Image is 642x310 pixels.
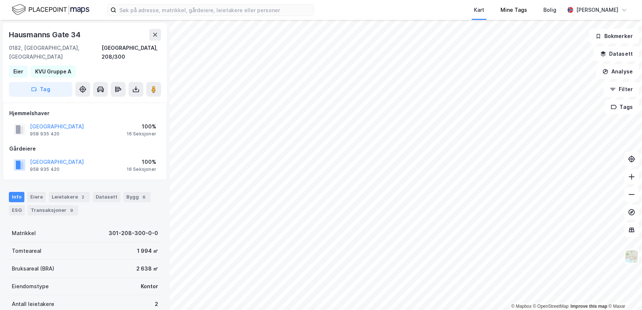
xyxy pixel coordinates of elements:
[12,264,54,273] div: Bruksareal (BRA)
[604,82,639,97] button: Filter
[35,67,71,76] div: KVU Gruppe A
[12,247,41,255] div: Tomteareal
[137,247,158,255] div: 1 994 ㎡
[9,109,161,118] div: Hjemmelshaver
[68,207,75,214] div: 9
[30,166,59,172] div: 958 935 420
[109,229,158,238] div: 301-208-300-0-0
[9,144,161,153] div: Gårdeiere
[127,166,156,172] div: 16 Seksjoner
[9,82,72,97] button: Tag
[9,29,82,41] div: Hausmanns Gate 34
[571,304,607,309] a: Improve this map
[605,275,642,310] div: Kontrollprogram for chat
[140,193,148,201] div: 6
[127,158,156,166] div: 100%
[474,6,484,14] div: Kart
[136,264,158,273] div: 2 638 ㎡
[13,67,23,76] div: Eier
[625,249,639,263] img: Z
[589,29,639,44] button: Bokmerker
[12,229,36,238] div: Matrikkel
[12,3,89,16] img: logo.f888ab2527a4732fd821a326f86c7f29.svg
[12,282,49,291] div: Eiendomstype
[93,192,120,202] div: Datasett
[9,205,25,216] div: ESG
[102,44,161,61] div: [GEOGRAPHIC_DATA], 208/300
[27,192,46,202] div: Eiere
[12,300,54,309] div: Antall leietakere
[511,304,532,309] a: Mapbox
[28,205,78,216] div: Transaksjoner
[141,282,158,291] div: Kontor
[155,300,158,309] div: 2
[501,6,527,14] div: Mine Tags
[533,304,569,309] a: OpenStreetMap
[605,275,642,310] iframe: Chat Widget
[9,44,102,61] div: 0182, [GEOGRAPHIC_DATA], [GEOGRAPHIC_DATA]
[79,193,87,201] div: 2
[576,6,618,14] div: [PERSON_NAME]
[127,131,156,137] div: 16 Seksjoner
[605,100,639,114] button: Tags
[594,46,639,61] button: Datasett
[49,192,90,202] div: Leietakere
[123,192,151,202] div: Bygg
[127,122,156,131] div: 100%
[543,6,556,14] div: Bolig
[596,64,639,79] button: Analyse
[9,192,24,202] div: Info
[30,131,59,137] div: 958 935 420
[116,4,314,15] input: Søk på adresse, matrikkel, gårdeiere, leietakere eller personer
